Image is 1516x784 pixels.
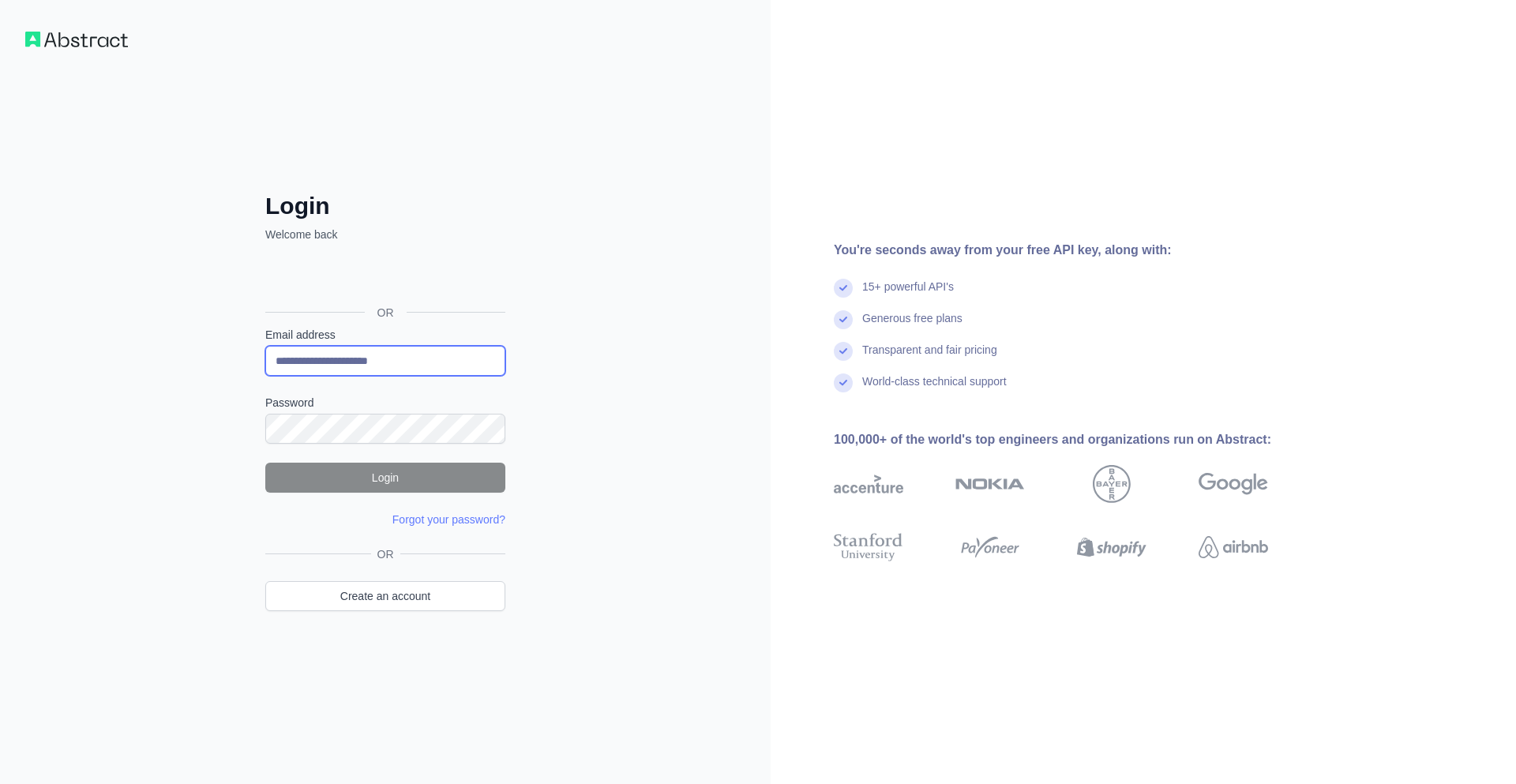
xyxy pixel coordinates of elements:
[257,260,510,294] iframe: Sign in with Google Button
[392,513,505,526] a: Forgot your password?
[955,465,1025,503] img: nokia
[834,465,903,503] img: accenture
[834,279,853,298] img: check mark
[834,373,853,392] img: check mark
[265,227,505,242] p: Welcome back
[834,430,1319,449] div: 100,000+ of the world's top engineers and organizations run on Abstract:
[265,395,505,411] label: Password
[1093,465,1131,503] img: bayer
[1077,530,1146,565] img: shopify
[1199,465,1268,503] img: google
[862,373,1007,405] div: World-class technical support
[265,192,505,220] h2: Login
[365,305,407,321] span: OR
[834,530,903,565] img: stanford university
[862,310,963,342] div: Generous free plans
[25,32,128,47] img: Workflow
[265,463,505,493] button: Login
[862,342,997,373] div: Transparent and fair pricing
[371,546,400,562] span: OR
[265,327,505,343] label: Email address
[265,581,505,611] a: Create an account
[834,342,853,361] img: check mark
[862,279,954,310] div: 15+ powerful API's
[834,241,1319,260] div: You're seconds away from your free API key, along with:
[834,310,853,329] img: check mark
[955,530,1025,565] img: payoneer
[1199,530,1268,565] img: airbnb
